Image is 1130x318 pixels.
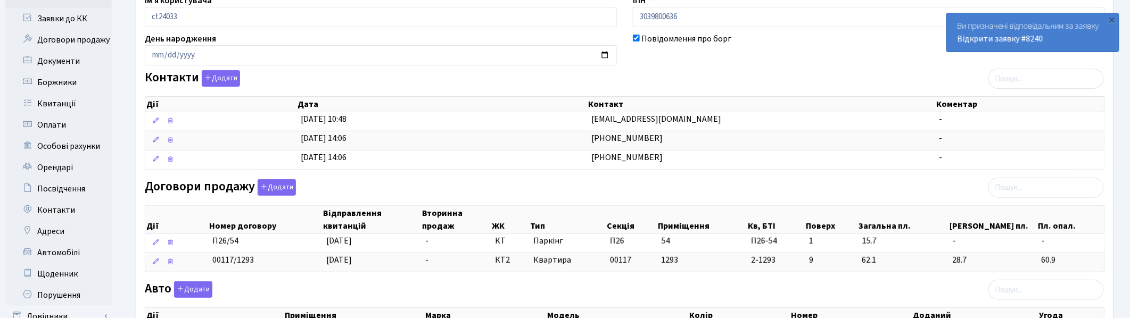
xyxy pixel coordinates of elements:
[5,93,112,114] a: Квитанції
[1042,254,1100,266] span: 60.9
[5,51,112,72] a: Документи
[1042,235,1100,247] span: -
[322,206,422,233] th: Відправлення квитанцій
[657,206,747,233] th: Приміщення
[301,113,347,125] span: [DATE] 10:48
[212,235,238,247] span: П26/54
[5,114,112,136] a: Оплати
[145,97,297,112] th: Дії
[5,29,112,51] a: Договори продажу
[939,113,943,125] span: -
[208,206,322,233] th: Номер договору
[426,235,429,247] span: -
[5,284,112,306] a: Порушення
[5,263,112,284] a: Щоденник
[202,70,240,87] button: Контакти
[641,32,731,45] label: Повідомлення про борг
[610,254,631,266] span: 00117
[988,69,1104,89] input: Пошук...
[533,235,601,247] span: Паркінг
[533,254,601,266] span: Квартира
[326,254,352,266] span: [DATE]
[747,206,805,233] th: Кв, БТІ
[145,32,216,45] label: День народження
[1037,206,1104,233] th: Пл. опал.
[587,97,935,112] th: Контакт
[862,235,944,247] span: 15.7
[495,235,525,247] span: КТ
[495,254,525,266] span: КТ2
[426,254,429,266] span: -
[953,235,1033,247] span: -
[199,69,240,87] a: Додати
[301,152,347,163] span: [DATE] 14:06
[805,206,858,233] th: Поверх
[529,206,606,233] th: Тип
[145,70,240,87] label: Контакти
[662,254,679,266] span: 1293
[145,179,296,196] label: Договори продажу
[751,254,801,266] span: 2-1293
[174,281,212,298] button: Авто
[297,97,588,112] th: Дата
[5,157,112,178] a: Орендарі
[862,254,944,266] span: 62.1
[422,206,491,233] th: Вторинна продаж
[145,206,208,233] th: Дії
[5,136,112,157] a: Особові рахунки
[171,280,212,298] a: Додати
[212,254,254,266] span: 00117/1293
[5,178,112,199] a: Посвідчення
[858,206,948,233] th: Загальна пл.
[591,152,663,163] span: [PHONE_NUMBER]
[255,177,296,196] a: Додати
[491,206,529,233] th: ЖК
[610,235,624,247] span: П26
[948,206,1037,233] th: [PERSON_NAME] пл.
[326,235,352,247] span: [DATE]
[947,13,1119,52] div: Ви призначені відповідальним за заявку
[145,281,212,298] label: Авто
[958,33,1043,45] a: Відкрити заявку #8240
[258,179,296,196] button: Договори продажу
[939,152,943,163] span: -
[5,221,112,242] a: Адреси
[606,206,657,233] th: Секція
[5,72,112,93] a: Боржники
[809,254,853,266] span: 9
[751,235,801,247] span: П26-54
[662,235,670,247] span: 54
[988,280,1104,300] input: Пошук...
[1107,14,1118,25] div: ×
[809,235,853,247] span: 1
[591,113,721,125] span: [EMAIL_ADDRESS][DOMAIN_NAME]
[935,97,1104,112] th: Коментар
[5,199,112,221] a: Контакти
[591,132,663,144] span: [PHONE_NUMBER]
[5,242,112,263] a: Автомобілі
[939,132,943,144] span: -
[301,132,347,144] span: [DATE] 14:06
[5,8,112,29] a: Заявки до КК
[953,254,1033,266] span: 28.7
[988,178,1104,198] input: Пошук...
